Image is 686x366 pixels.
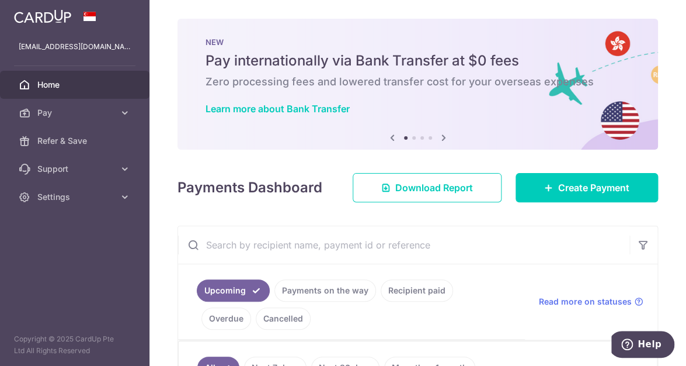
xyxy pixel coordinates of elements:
[37,135,114,147] span: Refer & Save
[558,181,629,195] span: Create Payment
[197,279,270,302] a: Upcoming
[381,279,453,302] a: Recipient paid
[539,296,643,308] a: Read more on statuses
[395,181,473,195] span: Download Report
[206,103,350,115] a: Learn more about Bank Transfer
[14,9,71,23] img: CardUp
[37,107,114,119] span: Pay
[19,41,131,53] p: [EMAIL_ADDRESS][DOMAIN_NAME]
[37,191,114,203] span: Settings
[206,51,630,70] h5: Pay internationally via Bank Transfer at $0 fees
[256,308,311,330] a: Cancelled
[206,37,630,47] p: NEW
[611,331,674,360] iframe: Opens a widget where you can find more information
[206,75,630,89] h6: Zero processing fees and lowered transfer cost for your overseas expenses
[37,79,114,91] span: Home
[539,296,632,308] span: Read more on statuses
[178,226,629,264] input: Search by recipient name, payment id or reference
[177,19,658,150] img: Bank transfer banner
[177,177,322,198] h4: Payments Dashboard
[353,173,502,202] a: Download Report
[37,163,114,175] span: Support
[274,279,376,302] a: Payments on the way
[201,308,251,330] a: Overdue
[516,173,658,202] a: Create Payment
